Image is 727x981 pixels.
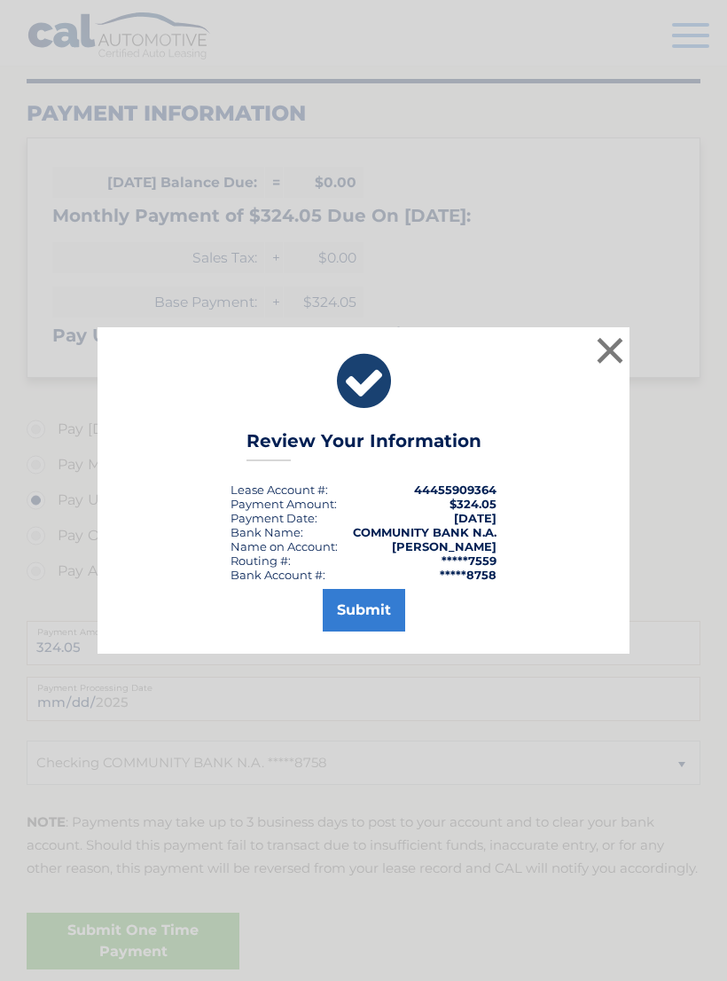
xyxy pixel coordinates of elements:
div: Bank Account #: [231,568,325,582]
strong: 44455909364 [414,483,496,497]
div: Name on Account: [231,539,338,553]
span: [DATE] [454,511,496,525]
div: : [231,511,317,525]
span: Payment Date [231,511,315,525]
div: Lease Account #: [231,483,328,497]
div: Payment Amount: [231,497,337,511]
div: Bank Name: [231,525,303,539]
strong: COMMUNITY BANK N.A. [353,525,496,539]
span: $324.05 [449,497,496,511]
h3: Review Your Information [246,430,481,461]
button: Submit [323,589,405,632]
strong: [PERSON_NAME] [392,539,496,553]
div: Routing #: [231,553,291,568]
button: × [592,333,628,368]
